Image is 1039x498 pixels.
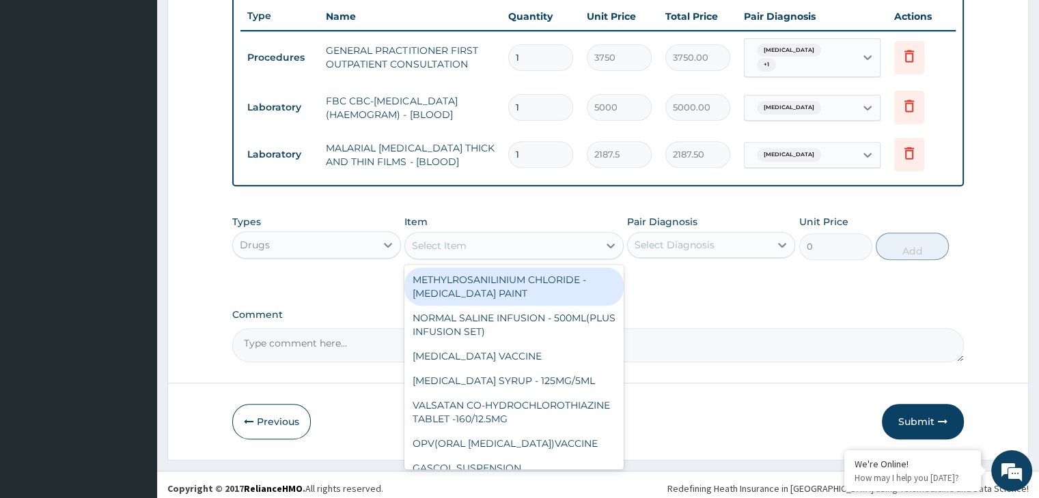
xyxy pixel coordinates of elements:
[71,76,230,94] div: Chat with us now
[635,238,715,252] div: Select Diagnosis
[757,101,821,115] span: [MEDICAL_DATA]
[887,3,956,30] th: Actions
[404,215,428,229] label: Item
[737,3,887,30] th: Pair Diagnosis
[627,215,697,229] label: Pair Diagnosis
[501,3,580,30] th: Quantity
[855,458,971,470] div: We're Online!
[79,158,189,295] span: We're online!
[404,306,624,344] div: NORMAL SALINE INFUSION - 500ML(PLUS INFUSION SET)
[7,344,260,392] textarea: Type your message and hit 'Enter'
[319,3,501,30] th: Name
[319,87,501,128] td: FBC CBC-[MEDICAL_DATA] (HAEMOGRAM) - [BLOOD]
[855,472,971,484] p: How may I help you today?
[232,216,261,228] label: Types
[404,393,624,431] div: VALSATAN CO-HYDROCHLOROTHIAZINE TABLET -160/12.5MG
[232,404,311,439] button: Previous
[667,482,1029,495] div: Redefining Heath Insurance in [GEOGRAPHIC_DATA] using Telemedicine and Data Science!
[404,267,624,306] div: METHYLROSANILINIUM CHLORIDE - [MEDICAL_DATA] PAINT
[876,233,949,260] button: Add
[757,58,776,72] span: + 1
[240,238,270,252] div: Drugs
[799,215,848,229] label: Unit Price
[404,368,624,393] div: [MEDICAL_DATA] SYRUP - 125MG/5ML
[757,148,821,162] span: [MEDICAL_DATA]
[319,37,501,78] td: GENERAL PRACTITIONER FIRST OUTPATIENT CONSULTATION
[580,3,659,30] th: Unit Price
[659,3,737,30] th: Total Price
[412,239,467,252] div: Select Item
[25,68,55,102] img: d_794563401_company_1708531726252_794563401
[757,44,821,57] span: [MEDICAL_DATA]
[319,134,501,175] td: MALARIAL [MEDICAL_DATA] THICK AND THIN FILMS - [BLOOD]
[224,7,257,40] div: Minimize live chat window
[882,404,964,439] button: Submit
[404,344,624,368] div: [MEDICAL_DATA] VACCINE
[232,309,963,321] label: Comment
[244,482,303,495] a: RelianceHMO
[240,142,319,167] td: Laboratory
[240,95,319,120] td: Laboratory
[240,45,319,70] td: Procedures
[167,482,305,495] strong: Copyright © 2017 .
[240,3,319,29] th: Type
[404,456,624,480] div: GASCOL SUSPENSION
[404,431,624,456] div: OPV(ORAL [MEDICAL_DATA])VACCINE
